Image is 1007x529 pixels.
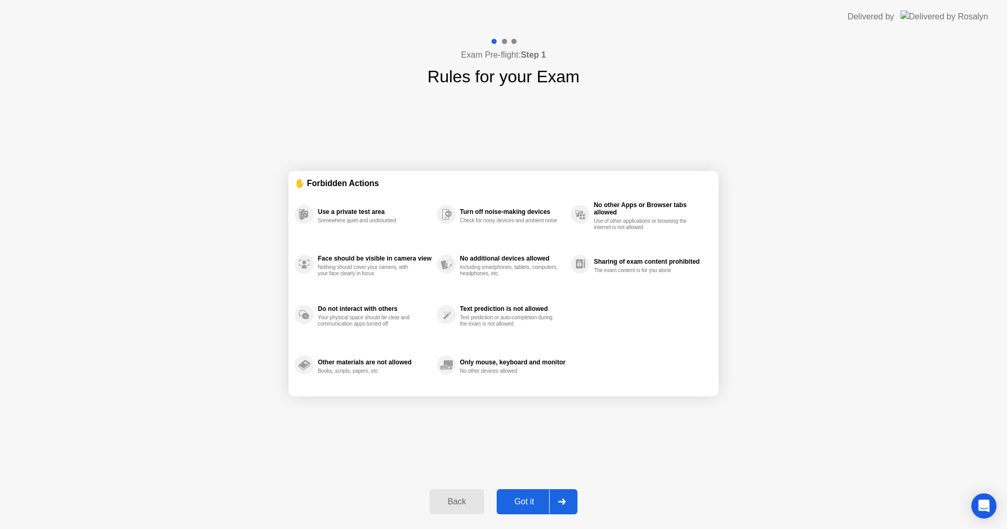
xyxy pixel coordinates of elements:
[594,201,707,216] div: No other Apps or Browser tabs allowed
[497,489,577,514] button: Got it
[594,267,693,274] div: The exam content is for you alone
[318,315,417,327] div: Your physical space should be clear and communication apps turned off
[594,258,707,265] div: Sharing of exam content prohibited
[460,359,565,366] div: Only mouse, keyboard and monitor
[318,255,432,262] div: Face should be visible in camera view
[318,218,417,224] div: Somewhere quiet and undisturbed
[500,497,549,506] div: Got it
[433,497,480,506] div: Back
[460,208,565,215] div: Turn off noise-making devices
[460,305,565,312] div: Text prediction is not allowed
[460,315,559,327] div: Text prediction or auto-completion during the exam is not allowed
[318,368,417,374] div: Books, scripts, papers, etc
[594,218,693,231] div: Use of other applications or browsing the internet is not allowed
[460,368,559,374] div: No other devices allowed
[460,264,559,277] div: Including smartphones, tablets, computers, headphones, etc.
[461,49,546,61] h4: Exam Pre-flight:
[460,218,559,224] div: Check for noisy devices and ambient noise
[318,305,432,312] div: Do not interact with others
[318,264,417,277] div: Nothing should cover your camera, with your face clearly in focus
[901,10,988,23] img: Delivered by Rosalyn
[318,359,432,366] div: Other materials are not allowed
[430,489,484,514] button: Back
[318,208,432,215] div: Use a private test area
[460,255,565,262] div: No additional devices allowed
[848,10,894,23] div: Delivered by
[295,177,712,189] div: ✋ Forbidden Actions
[971,493,997,519] div: Open Intercom Messenger
[521,50,546,59] b: Step 1
[427,64,580,89] h1: Rules for your Exam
